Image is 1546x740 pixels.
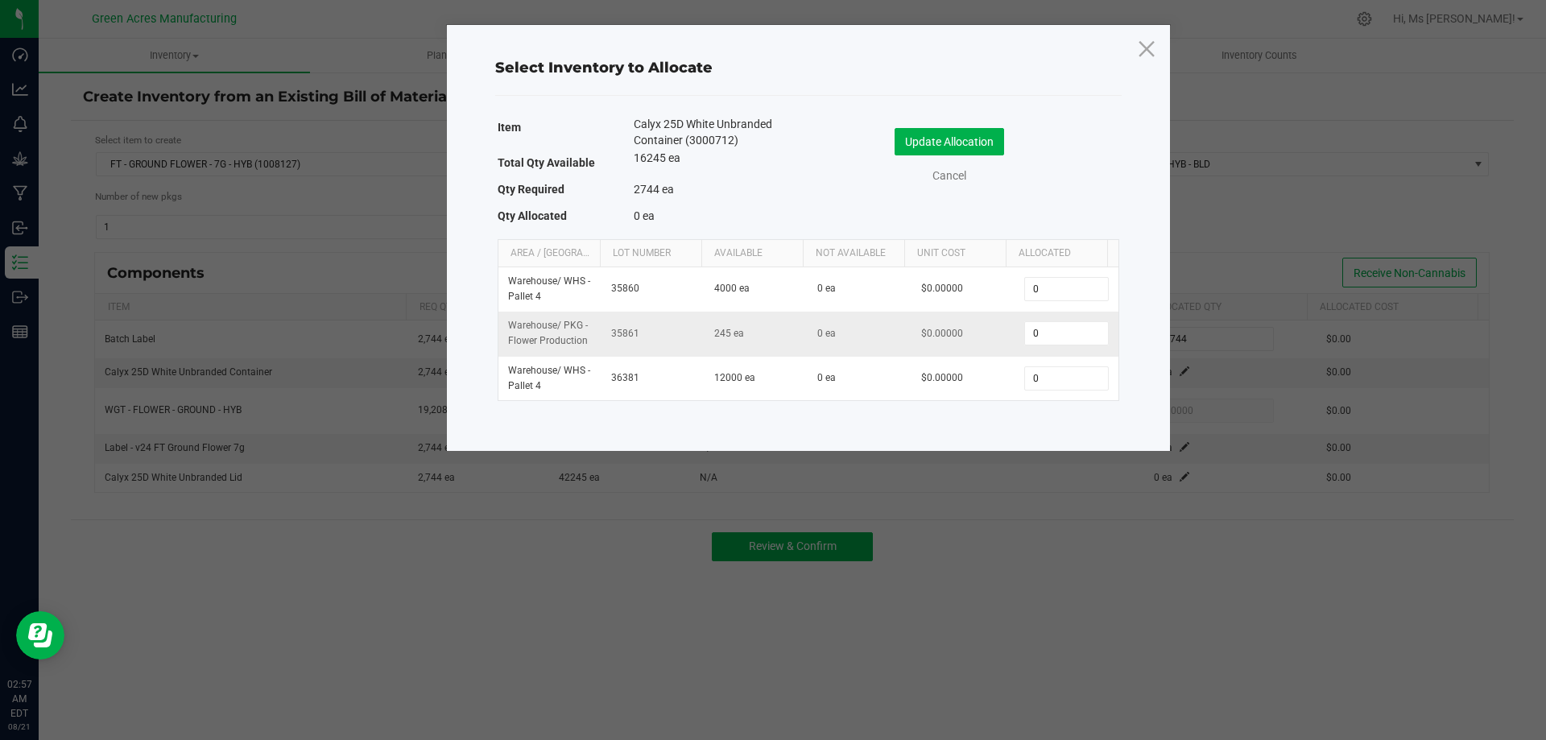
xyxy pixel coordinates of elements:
[634,209,655,222] span: 0 ea
[600,240,701,267] th: Lot Number
[714,328,744,339] span: 245 ea
[508,320,588,346] span: Warehouse / PKG - Flower Production
[508,275,590,302] span: Warehouse / WHS - Pallet 4
[895,128,1004,155] button: Update Allocation
[498,240,600,267] th: Area / [GEOGRAPHIC_DATA]
[921,328,963,339] span: $0.00000
[16,611,64,659] iframe: Resource center
[714,283,750,294] span: 4000 ea
[817,328,836,339] span: 0 ea
[714,372,755,383] span: 12000 ea
[601,267,705,312] td: 35860
[508,365,590,391] span: Warehouse / WHS - Pallet 4
[634,183,674,196] span: 2744 ea
[498,178,564,201] label: Qty Required
[498,116,521,138] label: Item
[634,116,783,148] span: Calyx 25D White Unbranded Container (3000712)
[1006,240,1107,267] th: Allocated
[904,240,1006,267] th: Unit Cost
[817,372,836,383] span: 0 ea
[495,59,713,76] span: Select Inventory to Allocate
[803,240,904,267] th: Not Available
[498,205,567,227] label: Qty Allocated
[634,151,680,164] span: 16245 ea
[921,283,963,294] span: $0.00000
[498,151,595,174] label: Total Qty Available
[921,372,963,383] span: $0.00000
[817,283,836,294] span: 0 ea
[701,240,803,267] th: Available
[601,357,705,400] td: 36381
[601,312,705,356] td: 35861
[917,167,982,184] a: Cancel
